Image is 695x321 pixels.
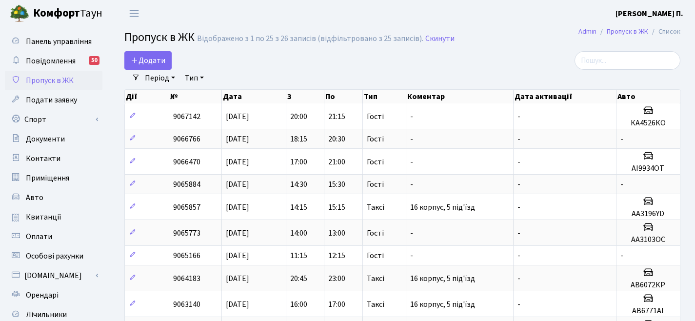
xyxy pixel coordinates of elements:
[26,153,60,164] span: Контакти
[564,21,695,42] nav: breadcrumb
[26,75,74,86] span: Пропуск в ЖК
[141,70,179,86] a: Період
[620,235,676,244] h5: АА3103ОС
[26,56,76,66] span: Повідомлення
[5,110,102,129] a: Спорт
[517,111,520,122] span: -
[124,51,172,70] a: Додати
[410,299,475,310] span: 16 корпус, 5 під'їзд
[5,227,102,246] a: Оплати
[5,285,102,305] a: Орендарі
[290,134,307,144] span: 18:15
[517,250,520,261] span: -
[620,119,676,128] h5: КА4526КО
[324,90,363,103] th: По
[173,157,200,167] span: 9066470
[5,149,102,168] a: Контакти
[286,90,325,103] th: З
[367,275,384,282] span: Таксі
[410,179,413,190] span: -
[290,299,307,310] span: 16:00
[173,134,200,144] span: 9066766
[578,26,596,37] a: Admin
[226,179,249,190] span: [DATE]
[328,111,345,122] span: 21:15
[226,299,249,310] span: [DATE]
[226,134,249,144] span: [DATE]
[517,179,520,190] span: -
[173,202,200,213] span: 9065857
[26,251,83,261] span: Особові рахунки
[26,290,59,301] span: Орендарі
[5,188,102,207] a: Авто
[367,113,384,120] span: Гості
[290,111,307,122] span: 20:00
[410,111,413,122] span: -
[5,207,102,227] a: Квитанції
[367,301,384,308] span: Таксі
[26,134,65,144] span: Документи
[33,5,80,21] b: Комфорт
[173,111,200,122] span: 9067142
[517,202,520,213] span: -
[5,90,102,110] a: Подати заявку
[173,179,200,190] span: 9065884
[26,309,67,320] span: Лічильники
[222,90,286,103] th: Дата
[5,266,102,285] a: [DOMAIN_NAME]
[197,34,423,43] div: Відображено з 1 по 25 з 26 записів (відфільтровано з 25 записів).
[328,134,345,144] span: 20:30
[290,202,307,213] span: 14:15
[328,179,345,190] span: 15:30
[124,29,195,46] span: Пропуск в ЖК
[328,157,345,167] span: 21:00
[575,51,680,70] input: Пошук...
[290,273,307,284] span: 20:45
[89,56,99,65] div: 50
[620,134,623,144] span: -
[367,158,384,166] span: Гості
[226,273,249,284] span: [DATE]
[616,8,683,20] a: [PERSON_NAME] П.
[26,95,77,105] span: Подати заявку
[620,179,623,190] span: -
[5,246,102,266] a: Особові рахунки
[367,135,384,143] span: Гості
[517,228,520,239] span: -
[26,192,43,203] span: Авто
[122,5,146,21] button: Переключити навігацію
[5,51,102,71] a: Повідомлення50
[616,90,680,103] th: Авто
[410,273,475,284] span: 16 корпус, 5 під'їзд
[517,273,520,284] span: -
[328,273,345,284] span: 23:00
[517,299,520,310] span: -
[26,36,92,47] span: Панель управління
[290,228,307,239] span: 14:00
[620,306,676,316] h5: АВ6771АІ
[226,250,249,261] span: [DATE]
[328,250,345,261] span: 12:15
[425,34,455,43] a: Скинути
[173,228,200,239] span: 9065773
[173,250,200,261] span: 9065166
[5,71,102,90] a: Пропуск в ЖК
[131,55,165,66] span: Додати
[410,202,475,213] span: 16 корпус, 5 під'їзд
[517,134,520,144] span: -
[26,173,69,183] span: Приміщення
[607,26,648,37] a: Пропуск в ЖК
[363,90,406,103] th: Тип
[10,4,29,23] img: logo.png
[648,26,680,37] li: Список
[406,90,514,103] th: Коментар
[290,179,307,190] span: 14:30
[33,5,102,22] span: Таун
[26,212,61,222] span: Квитанції
[328,202,345,213] span: 15:15
[328,228,345,239] span: 13:00
[620,281,676,290] h5: АВ6072КР
[410,250,413,261] span: -
[5,129,102,149] a: Документи
[517,157,520,167] span: -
